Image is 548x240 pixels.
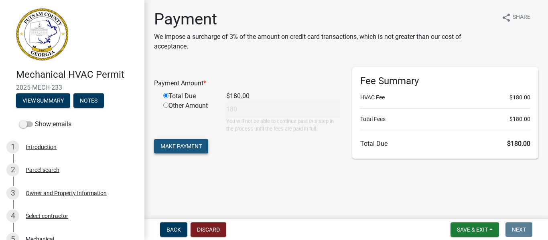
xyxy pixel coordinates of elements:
[6,187,19,200] div: 3
[19,119,71,129] label: Show emails
[157,101,220,133] div: Other Amount
[16,69,138,81] h4: Mechanical HVAC Permit
[360,93,530,102] li: HVAC Fee
[6,141,19,153] div: 1
[16,98,70,104] wm-modal-confirm: Summary
[360,75,530,87] h6: Fee Summary
[154,139,208,153] button: Make Payment
[501,13,511,22] i: share
[451,222,499,237] button: Save & Exit
[166,226,181,233] span: Back
[154,32,494,51] p: We impose a surcharge of 3% of the amount on credit card transactions, which is not greater than ...
[509,93,530,102] span: $180.00
[148,79,346,88] div: Payment Amount
[16,93,70,108] button: View Summary
[157,91,220,101] div: Total Due
[26,190,107,196] div: Owner and Property Information
[457,226,488,233] span: Save & Exit
[73,98,104,104] wm-modal-confirm: Notes
[160,143,202,149] span: Make Payment
[191,222,226,237] button: Discard
[507,140,530,147] span: $180.00
[505,222,532,237] button: Next
[154,10,494,29] h1: Payment
[495,10,537,25] button: shareShare
[512,226,526,233] span: Next
[73,93,104,108] button: Notes
[360,140,530,147] h6: Total Due
[513,13,530,22] span: Share
[360,115,530,123] li: Total Fees
[26,167,59,173] div: Parcel search
[16,84,128,91] span: 2025-MECH-233
[220,91,346,101] div: $180.00
[26,213,68,219] div: Select contractor
[6,210,19,222] div: 4
[6,163,19,176] div: 2
[16,8,68,61] img: Putnam County, Georgia
[26,144,57,150] div: Introduction
[509,115,530,123] span: $180.00
[160,222,187,237] button: Back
